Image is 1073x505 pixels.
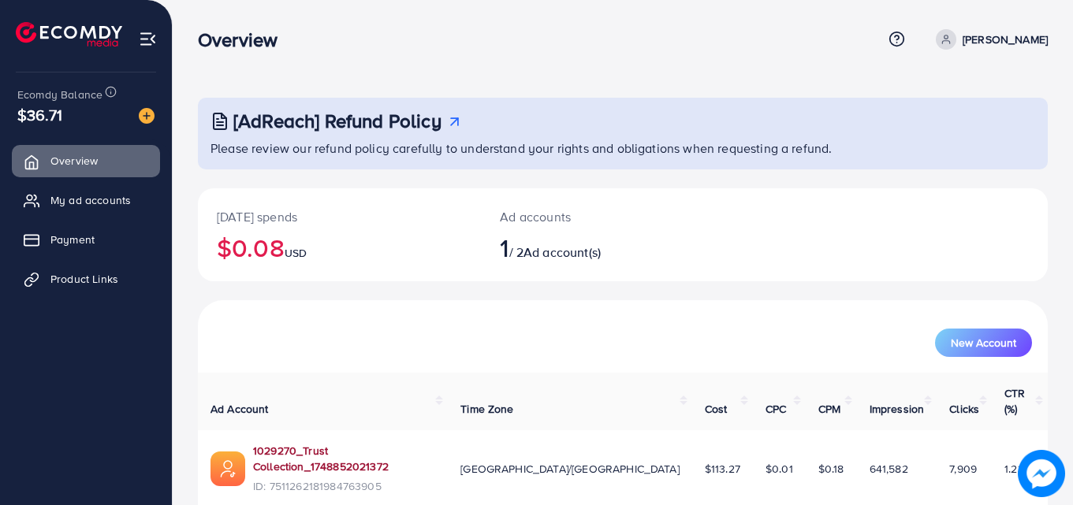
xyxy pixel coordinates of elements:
[500,207,675,226] p: Ad accounts
[705,401,728,417] span: Cost
[233,110,441,132] h3: [AdReach] Refund Policy
[818,401,840,417] span: CPM
[217,207,462,226] p: [DATE] spends
[1004,461,1024,477] span: 1.23
[139,30,157,48] img: menu
[870,461,908,477] span: 641,582
[198,28,290,51] h3: Overview
[16,22,122,46] img: logo
[949,401,979,417] span: Clicks
[818,461,844,477] span: $0.18
[523,243,601,261] span: Ad account(s)
[217,232,462,262] h2: $0.08
[705,461,740,477] span: $113.27
[935,329,1032,357] button: New Account
[12,263,160,295] a: Product Links
[1004,385,1025,417] span: CTR (%)
[766,401,786,417] span: CPC
[500,232,675,262] h2: / 2
[253,478,435,494] span: ID: 7511262181984763905
[211,451,245,486] img: ic-ads-acc.e4c84228.svg
[253,443,435,475] a: 1029270_Trust Collection_1748852021372
[12,145,160,176] a: Overview
[963,30,1048,49] p: [PERSON_NAME]
[50,232,95,247] span: Payment
[211,139,1038,158] p: Please review our refund policy carefully to understand your rights and obligations when requesti...
[17,87,102,102] span: Ecomdy Balance
[211,401,269,417] span: Ad Account
[17,103,62,126] span: $36.71
[460,461,680,477] span: [GEOGRAPHIC_DATA]/[GEOGRAPHIC_DATA]
[12,224,160,255] a: Payment
[285,245,307,261] span: USD
[951,337,1016,348] span: New Account
[1018,450,1065,497] img: image
[50,271,118,287] span: Product Links
[460,401,513,417] span: Time Zone
[766,461,793,477] span: $0.01
[500,229,509,265] span: 1
[870,401,925,417] span: Impression
[139,108,155,124] img: image
[50,153,98,169] span: Overview
[12,184,160,216] a: My ad accounts
[949,461,977,477] span: 7,909
[50,192,131,208] span: My ad accounts
[930,29,1048,50] a: [PERSON_NAME]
